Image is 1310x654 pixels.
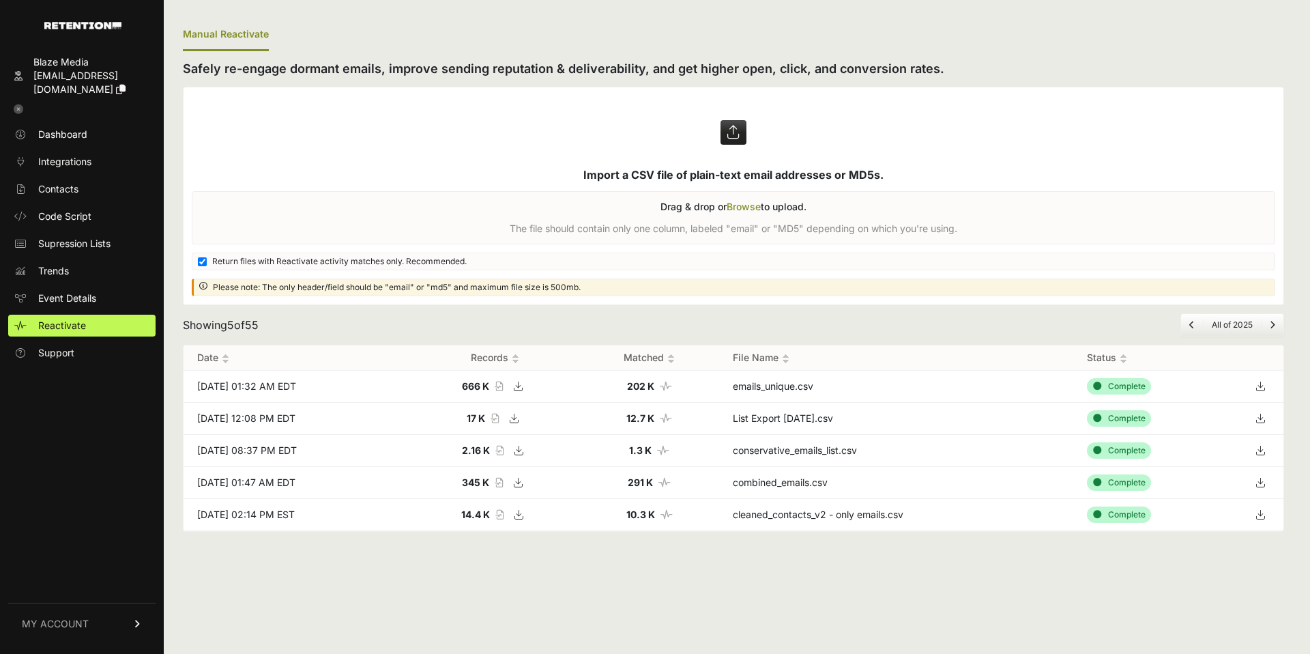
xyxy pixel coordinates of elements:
[626,412,654,424] strong: 12.7 K
[719,403,1073,435] td: List Export [DATE].csv
[8,603,156,644] a: MY ACCOUNT
[462,380,489,392] strong: 666 K
[38,346,74,360] span: Support
[184,499,411,531] td: [DATE] 02:14 PM EST
[660,510,673,520] i: Number of matched records
[222,354,229,364] img: no_sort-eaf950dc5ab64cae54d48a5578032e96f70b2ecb7d747501f34c8f2db400fb66.gif
[1270,319,1275,330] a: Next
[8,151,156,173] a: Integrations
[184,345,411,371] th: Date
[629,444,652,456] strong: 1.3 K
[657,446,669,455] i: Number of matched records
[8,178,156,200] a: Contacts
[1087,507,1151,523] div: Complete
[1120,354,1127,364] img: no_sort-eaf950dc5ab64cae54d48a5578032e96f70b2ecb7d747501f34c8f2db400fb66.gif
[462,444,490,456] strong: 2.16 K
[184,403,411,435] td: [DATE] 12:08 PM EDT
[38,182,78,196] span: Contacts
[227,318,234,332] span: 5
[495,382,503,391] i: Record count of the file
[38,128,87,141] span: Dashboard
[467,412,485,424] strong: 17 K
[719,435,1073,467] td: conservative_emails_list.csv
[579,345,720,371] th: Matched
[38,319,86,332] span: Reactivate
[1073,345,1237,371] th: Status
[719,467,1073,499] td: combined_emails.csv
[782,354,789,364] img: no_sort-eaf950dc5ab64cae54d48a5578032e96f70b2ecb7d747501f34c8f2db400fb66.gif
[1087,410,1151,427] div: Complete
[8,315,156,337] a: Reactivate
[8,287,156,309] a: Event Details
[495,510,504,520] i: Record count of the file
[184,371,411,403] td: [DATE] 01:32 AM EDT
[184,467,411,499] td: [DATE] 01:47 AM EDT
[1180,313,1284,337] nav: Page navigation
[1087,378,1151,395] div: Complete
[38,155,91,169] span: Integrations
[8,260,156,282] a: Trends
[38,210,91,223] span: Code Script
[411,345,579,371] th: Records
[660,382,672,391] i: Number of matched records
[1189,319,1195,330] a: Previous
[628,477,653,488] strong: 291 K
[461,509,490,520] strong: 14.4 K
[245,318,259,332] span: 55
[626,509,655,520] strong: 10.3 K
[8,124,156,145] a: Dashboard
[183,19,269,51] div: Manual Reactivate
[667,354,675,364] img: no_sort-eaf950dc5ab64cae54d48a5578032e96f70b2ecb7d747501f34c8f2db400fb66.gif
[38,292,96,305] span: Event Details
[44,22,121,29] img: Retention.com
[22,617,89,631] span: MY ACCOUNT
[1087,474,1151,491] div: Complete
[183,59,1284,79] h2: Safely re-engage dormant emails, improve sending reputation & deliverability, and get higher open...
[8,342,156,364] a: Support
[719,345,1073,371] th: File Name
[33,55,150,69] div: Blaze Media
[491,414,499,423] i: Record count of the file
[8,233,156,255] a: Supression Lists
[512,354,519,364] img: no_sort-eaf950dc5ab64cae54d48a5578032e96f70b2ecb7d747501f34c8f2db400fb66.gif
[212,256,467,267] span: Return files with Reactivate activity matches only. Recommended.
[658,478,671,487] i: Number of matched records
[495,478,503,487] i: Record count of the file
[8,51,156,100] a: Blaze Media [EMAIL_ADDRESS][DOMAIN_NAME]
[33,70,118,95] span: [EMAIL_ADDRESS][DOMAIN_NAME]
[198,257,207,266] input: Return files with Reactivate activity matches only. Recommended.
[1087,442,1151,459] div: Complete
[184,435,411,467] td: [DATE] 08:37 PM EDT
[719,499,1073,531] td: cleaned_contacts_v2 - only emails.csv
[8,205,156,227] a: Code Script
[183,317,259,333] div: Showing of
[38,237,111,251] span: Supression Lists
[719,371,1073,403] td: emails_unique.csv
[627,380,654,392] strong: 202 K
[660,414,672,423] i: Number of matched records
[1203,319,1261,330] li: All of 2025
[38,264,69,278] span: Trends
[462,477,489,488] strong: 345 K
[495,446,504,455] i: Record count of the file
